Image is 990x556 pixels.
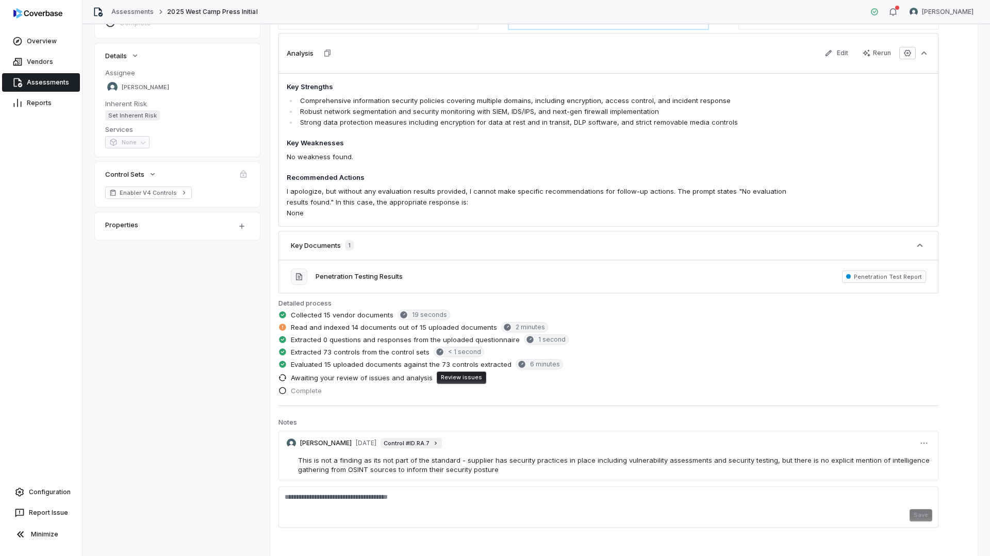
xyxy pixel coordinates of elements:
[863,49,891,57] div: Rerun
[298,117,801,128] li: Strong data protection measures including encryption for data at rest and in transit, DLP softwar...
[530,360,560,368] span: 6 minutes
[13,8,62,19] img: logo-D7KZi-bG.svg
[298,95,801,106] li: Comprehensive information security policies covering multiple domains, including encryption, acce...
[287,48,313,58] h3: Analysis
[291,347,430,357] span: Extracted 73 controls from the control sets
[105,110,160,121] span: Set Inherent Risk
[412,311,447,319] span: 19 seconds
[291,360,511,369] span: Evaluated 15 uploaded documents against the 73 controls extracted
[448,348,481,356] span: < 1 second
[287,439,296,448] img: Brittany Durbin avatar
[2,94,80,112] a: Reports
[105,187,192,199] a: Enabler V4 Controls
[300,440,352,446] p: [PERSON_NAME]
[903,4,980,20] button: Nic Weilbacher avatar[PERSON_NAME]
[842,271,926,283] span: Penetration Test Report
[291,386,322,395] span: Complete
[120,189,177,197] span: Enabler V4 Controls
[4,503,78,522] button: Report Issue
[2,73,80,92] a: Assessments
[291,310,393,319] span: Collected 15 vendor documents
[291,323,497,332] span: Read and indexed 14 documents out of 15 uploaded documents
[2,53,80,71] a: Vendors
[345,240,354,250] span: 1
[105,51,127,60] span: Details
[516,323,545,331] span: 2 minutes
[278,297,938,310] p: Detailed process
[437,372,486,384] button: Review issues
[2,32,80,50] a: Overview
[381,438,442,448] a: Control #ID.RA.7
[291,241,341,250] h3: Key Documents
[167,8,257,16] span: 2025 West Camp Press Initial
[298,106,801,117] li: Robust network segmentation and security monitoring with SIEM, IDS/IPS, and next-gen firewall imp...
[287,138,801,148] h4: Key Weaknesses
[4,524,78,545] button: Minimize
[298,456,932,474] span: This is not a finding as its not part of the standard - supplier has security practices in place ...
[105,170,144,179] span: Control Sets
[111,8,154,16] a: Assessments
[538,335,566,344] span: 1 second
[356,440,376,446] p: [DATE]
[278,418,938,431] p: Notes
[922,8,973,16] span: [PERSON_NAME]
[287,82,801,92] h4: Key Strengths
[287,173,801,183] h4: Recommended Actions
[287,186,801,208] p: I apologize, but without any evaluation results provided, I cannot make specific recommendations ...
[287,151,801,162] p: No weakness found.
[287,208,801,218] p: None
[107,82,118,92] img: Brittany Durbin avatar
[102,46,142,65] button: Details
[910,8,918,16] img: Nic Weilbacher avatar
[105,68,250,77] dt: Assignee
[316,272,403,282] button: Penetration Testing Results
[102,165,160,183] button: Control Sets
[105,125,250,134] dt: Services
[291,335,520,344] span: Extracted 0 questions and responses from the uploaded questionnaire
[105,99,250,108] dt: Inherent Risk
[4,483,78,501] a: Configuration
[122,83,169,91] span: [PERSON_NAME]
[291,373,433,382] span: Awaiting your review of issues and analysis
[818,45,854,61] button: Edit
[856,45,897,61] button: Rerun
